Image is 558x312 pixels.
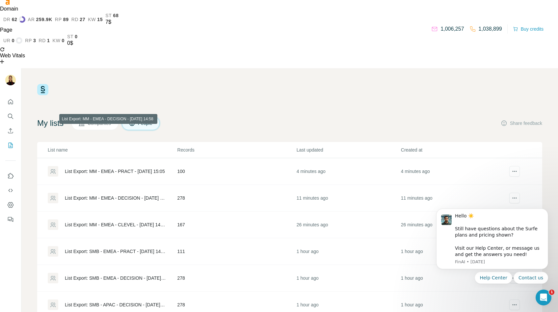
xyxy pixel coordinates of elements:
[53,38,65,43] a: kw0
[105,13,112,18] span: st
[75,34,78,39] span: 0
[88,120,112,127] span: Companies
[138,120,153,127] span: People
[67,34,73,39] span: st
[53,38,61,43] span: kw
[65,275,166,281] div: List Export: SMB - EMEA - DECISION - [DATE] 14:00
[177,212,296,238] td: 167
[105,18,119,26] div: 7$
[509,193,520,203] button: actions
[36,17,52,22] span: 259.9K
[71,17,79,22] span: rd
[177,185,296,212] td: 278
[479,25,502,33] p: 1,038,899
[55,17,69,22] a: rp89
[67,34,78,39] a: st0
[3,37,22,44] a: ur0
[5,96,16,108] button: Quick start
[71,17,86,22] a: rd27
[5,139,16,151] button: My lists
[549,290,554,295] span: 1
[296,185,401,212] td: 11 minutes ago
[65,248,166,255] div: List Export: SMB - EMEA - PRACT - [DATE] 14:07
[440,25,464,33] p: 1,006,257
[62,38,65,43] span: 0
[80,17,85,22] span: 27
[5,213,16,225] button: Feedback
[5,184,16,196] button: Use Surfe API
[296,238,401,265] td: 1 hour ago
[177,238,296,265] td: 111
[5,170,16,182] button: Use Surfe on LinkedIn
[65,301,166,308] div: List Export: SMB - APAC - DECISION - [DATE] 13:48
[401,238,505,265] td: 1 hour ago
[509,299,520,310] button: actions
[177,158,296,185] td: 100
[37,118,64,128] h4: My lists
[3,38,11,43] span: ur
[65,168,165,175] div: List Export: MM - EMEA - PRACT - [DATE] 15:05
[88,17,103,22] a: kw15
[177,265,296,292] td: 278
[5,110,16,122] button: Search
[63,17,69,22] span: 89
[12,38,15,43] span: 0
[55,17,62,22] span: rp
[296,158,401,185] td: 4 minutes ago
[5,75,16,85] img: Avatar
[25,38,36,43] a: rp3
[536,290,551,305] iframe: Intercom live chat
[5,125,16,137] button: Enrich CSV
[401,185,505,212] td: 11 minutes ago
[426,203,558,288] iframe: Intercom notifications message
[501,120,542,127] button: Share feedback
[12,17,17,22] span: 62
[297,147,400,153] p: Last updated
[113,13,119,18] span: 68
[48,147,177,153] p: List name
[28,17,35,22] span: ar
[5,199,16,211] button: Dashboard
[39,38,46,43] span: rd
[97,17,103,22] span: 15
[33,38,36,43] span: 3
[401,158,505,185] td: 4 minutes ago
[296,212,401,238] td: 26 minutes ago
[401,147,505,153] p: Created at
[39,38,50,43] a: rd1
[37,84,48,95] img: Surfe Logo
[65,221,166,228] div: List Export: MM - EMEA - CLEVEL - [DATE] 14:42
[509,166,520,177] button: actions
[88,17,96,22] span: kw
[177,147,296,153] p: Records
[47,38,50,43] span: 1
[401,212,505,238] td: 26 minutes ago
[401,265,505,292] td: 1 hour ago
[513,24,544,34] button: Buy credits
[296,265,401,292] td: 1 hour ago
[3,16,25,23] a: dr62
[105,13,119,18] a: st68
[65,195,166,201] div: List Export: MM - EMEA - DECISION - [DATE] 14:58
[3,17,11,22] span: dr
[25,38,32,43] span: rp
[28,17,52,22] a: ar259.9K
[67,39,78,47] div: 0$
